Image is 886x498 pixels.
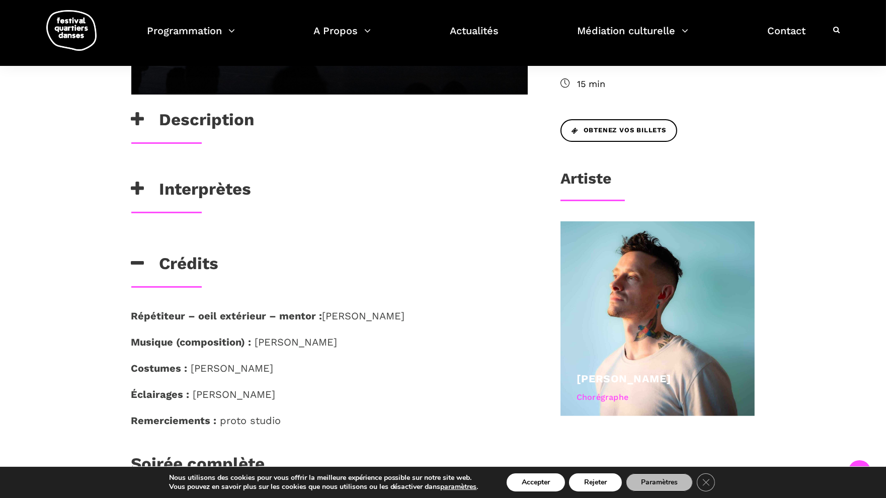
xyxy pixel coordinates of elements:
[577,77,755,92] span: 15 min
[193,388,276,400] span: [PERSON_NAME]
[131,454,265,479] h3: Soirée complète
[220,414,281,427] span: proto studio
[191,362,274,374] span: [PERSON_NAME]
[169,473,478,482] p: Nous utilisons des cookies pour vous offrir la meilleure expérience possible sur notre site web.
[131,110,255,135] h3: Description
[560,119,677,142] a: Obtenez vos billets
[147,22,235,52] a: Programmation
[560,170,611,195] h3: Artiste
[767,22,806,52] a: Contact
[255,336,338,348] span: [PERSON_NAME]
[131,336,252,348] strong: Musique (composition) :
[131,310,405,322] span: [PERSON_NAME]
[46,10,97,51] img: logo-fqd-med
[577,391,739,404] div: Chorégraphe
[441,482,477,491] button: paramètres
[697,473,715,491] button: Close GDPR Cookie Banner
[569,473,622,491] button: Rejeter
[450,22,499,52] a: Actualités
[577,372,671,385] a: [PERSON_NAME]
[314,22,371,52] a: A Propos
[578,22,689,52] a: Médiation culturelle
[131,414,217,427] strong: Remerciements :
[572,125,666,136] span: Obtenez vos billets
[131,179,252,204] h3: Interprètes
[131,388,190,400] strong: Éclairages :
[131,310,323,322] strong: Répétiteur – oeil extérieur – mentor :
[131,362,188,374] strong: Costumes :
[131,254,219,279] h3: Crédits
[169,482,478,491] p: Vous pouvez en savoir plus sur les cookies que nous utilisons ou les désactiver dans .
[626,473,693,491] button: Paramètres
[507,473,565,491] button: Accepter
